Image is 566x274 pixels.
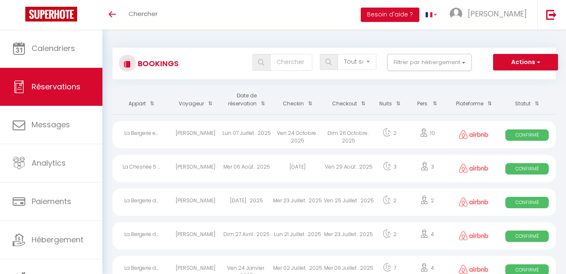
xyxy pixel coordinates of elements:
img: ... [450,8,462,20]
span: Messages [32,119,70,130]
th: Sort by channel [450,86,499,114]
span: Réservations [32,81,80,92]
th: Sort by checkin [272,86,323,114]
span: Analytics [32,158,66,168]
h3: Bookings [136,54,179,73]
button: Actions [493,54,558,71]
input: Chercher [270,54,312,71]
span: [PERSON_NAME] [468,8,527,19]
span: Calendriers [32,43,75,54]
th: Sort by booking date [221,86,272,114]
th: Sort by guest [170,86,221,114]
th: Sort by people [405,86,449,114]
button: Filtrer par hébergement [387,54,472,71]
img: Super Booking [25,7,77,21]
img: logout [546,9,557,20]
button: Besoin d'aide ? [361,8,419,22]
span: Hébergement [32,234,83,245]
span: Paiements [32,196,71,207]
th: Sort by nights [374,86,405,114]
th: Sort by status [498,86,556,114]
th: Sort by rentals [113,86,170,114]
th: Sort by checkout [323,86,374,114]
span: Chercher [129,9,158,18]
